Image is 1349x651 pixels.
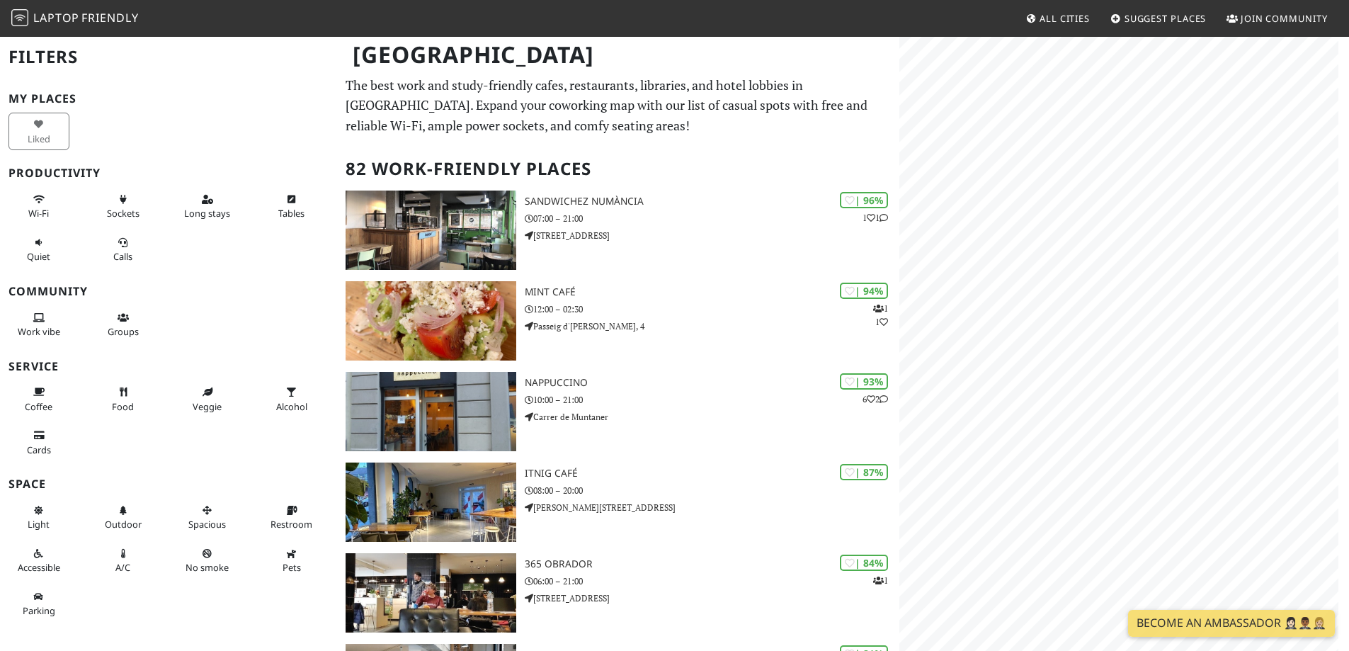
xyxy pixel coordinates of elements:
button: Accessible [8,542,69,579]
span: Coffee [25,400,52,413]
p: 6 2 [863,392,888,406]
span: Natural light [28,518,50,531]
h3: Mint Café [525,286,899,298]
p: 1 1 [863,211,888,225]
button: Alcohol [261,380,322,418]
img: Nappuccino [346,372,516,451]
span: People working [18,325,60,338]
div: | 87% [840,464,888,480]
span: Air conditioned [115,561,130,574]
span: Parking [23,604,55,617]
button: Sockets [93,188,154,225]
button: Tables [261,188,322,225]
a: Mint Café | 94% 11 Mint Café 12:00 – 02:30 Passeig d'[PERSON_NAME], 4 [337,281,899,361]
a: Suggest Places [1105,6,1212,31]
span: Friendly [81,10,138,26]
span: Stable Wi-Fi [28,207,49,220]
button: Restroom [261,499,322,536]
h2: Filters [8,35,329,79]
button: Coffee [8,380,69,418]
div: | 93% [840,373,888,390]
span: Alcohol [276,400,307,413]
button: Calls [93,231,154,268]
button: Wi-Fi [8,188,69,225]
span: Suggest Places [1125,12,1207,25]
a: All Cities [1020,6,1095,31]
span: Outdoor area [105,518,142,531]
button: Cards [8,424,69,461]
a: Itnig Café | 87% Itnig Café 08:00 – 20:00 [PERSON_NAME][STREET_ADDRESS] [337,463,899,542]
span: Credit cards [27,443,51,456]
p: [STREET_ADDRESS] [525,229,899,242]
img: 365 Obrador [346,553,516,633]
span: Join Community [1241,12,1328,25]
button: No smoke [177,542,238,579]
span: Video/audio calls [113,250,132,263]
p: 06:00 – 21:00 [525,574,899,588]
a: Become an Ambassador 🤵🏻‍♀️🤵🏾‍♂️🤵🏼‍♀️ [1128,610,1335,637]
div: | 84% [840,555,888,571]
button: Work vibe [8,306,69,344]
h3: Community [8,285,329,298]
button: Food [93,380,154,418]
span: Work-friendly tables [278,207,304,220]
p: Passeig d'[PERSON_NAME], 4 [525,319,899,333]
h1: [GEOGRAPHIC_DATA] [341,35,897,74]
button: Quiet [8,231,69,268]
p: 1 [873,574,888,587]
h3: Productivity [8,166,329,180]
span: Smoke free [186,561,229,574]
h3: Itnig Café [525,468,899,480]
h3: SandwiChez Numància [525,196,899,208]
p: [PERSON_NAME][STREET_ADDRESS] [525,501,899,514]
img: SandwiChez Numància [346,191,516,270]
a: 365 Obrador | 84% 1 365 Obrador 06:00 – 21:00 [STREET_ADDRESS] [337,553,899,633]
span: All Cities [1040,12,1090,25]
h3: My Places [8,92,329,106]
h3: Space [8,477,329,491]
a: SandwiChez Numància | 96% 11 SandwiChez Numància 07:00 – 21:00 [STREET_ADDRESS] [337,191,899,270]
a: LaptopFriendly LaptopFriendly [11,6,139,31]
button: Spacious [177,499,238,536]
span: Quiet [27,250,50,263]
img: Mint Café [346,281,516,361]
button: Pets [261,542,322,579]
p: The best work and study-friendly cafes, restaurants, libraries, and hotel lobbies in [GEOGRAPHIC_... [346,75,891,136]
span: Food [112,400,134,413]
a: Join Community [1221,6,1333,31]
button: Long stays [177,188,238,225]
h3: Service [8,360,329,373]
img: LaptopFriendly [11,9,28,26]
a: Nappuccino | 93% 62 Nappuccino 10:00 – 21:00 Carrer de Muntaner [337,372,899,451]
button: Veggie [177,380,238,418]
span: Long stays [184,207,230,220]
h3: 365 Obrador [525,558,899,570]
span: Spacious [188,518,226,531]
p: Carrer de Muntaner [525,410,899,424]
div: | 96% [840,192,888,208]
span: Laptop [33,10,79,26]
h2: 82 Work-Friendly Places [346,147,891,191]
button: Groups [93,306,154,344]
span: Restroom [271,518,312,531]
p: [STREET_ADDRESS] [525,591,899,605]
p: 10:00 – 21:00 [525,393,899,407]
button: Parking [8,585,69,623]
div: | 94% [840,283,888,299]
span: Veggie [193,400,222,413]
span: Pet friendly [283,561,301,574]
span: Accessible [18,561,60,574]
p: 07:00 – 21:00 [525,212,899,225]
p: 12:00 – 02:30 [525,302,899,316]
span: Power sockets [107,207,140,220]
p: 08:00 – 20:00 [525,484,899,497]
button: Light [8,499,69,536]
h3: Nappuccino [525,377,899,389]
p: 1 1 [873,302,888,329]
img: Itnig Café [346,463,516,542]
button: Outdoor [93,499,154,536]
span: Group tables [108,325,139,338]
button: A/C [93,542,154,579]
